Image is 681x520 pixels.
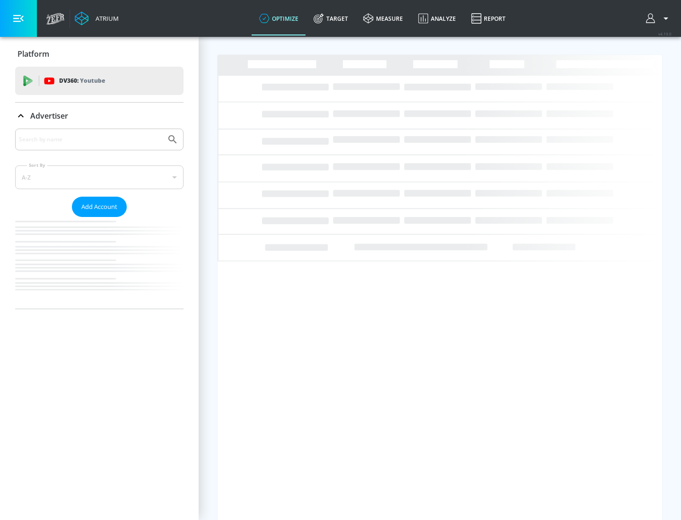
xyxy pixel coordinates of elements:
[75,11,119,26] a: Atrium
[15,67,183,95] div: DV360: Youtube
[15,41,183,67] div: Platform
[356,1,410,35] a: measure
[27,162,47,168] label: Sort By
[72,197,127,217] button: Add Account
[306,1,356,35] a: Target
[15,165,183,189] div: A-Z
[30,111,68,121] p: Advertiser
[15,129,183,309] div: Advertiser
[81,201,117,212] span: Add Account
[15,103,183,129] div: Advertiser
[80,76,105,86] p: Youtube
[19,133,162,146] input: Search by name
[92,14,119,23] div: Atrium
[658,31,672,36] span: v 4.19.0
[15,217,183,309] nav: list of Advertiser
[252,1,306,35] a: optimize
[59,76,105,86] p: DV360:
[463,1,513,35] a: Report
[410,1,463,35] a: Analyze
[17,49,49,59] p: Platform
